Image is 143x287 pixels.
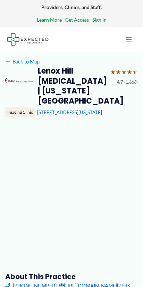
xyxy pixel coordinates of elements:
a: Get Access [65,15,89,24]
a: Learn More [37,15,62,24]
span: ← [5,58,11,65]
span: ★ [121,66,127,78]
img: Expected Healthcare Logo - side, dark font, small [7,33,49,45]
a: ←Back to Map [5,57,40,66]
span: ★ [132,66,138,78]
strong: Providers, Clinics, and Staff: [41,4,102,10]
span: ★ [127,66,132,78]
a: [STREET_ADDRESS][US_STATE] [37,109,102,115]
span: (1,666) [124,78,138,86]
button: Main menu toggle [121,32,136,47]
span: 4.7 [117,78,123,86]
h3: About this practice [5,272,138,281]
span: ★ [116,66,121,78]
div: Imaging Clinic [5,107,35,117]
a: Sign In [92,15,107,24]
span: ★ [110,66,116,78]
h2: Lenox Hill [MEDICAL_DATA] | [US_STATE][GEOGRAPHIC_DATA] [38,66,105,106]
